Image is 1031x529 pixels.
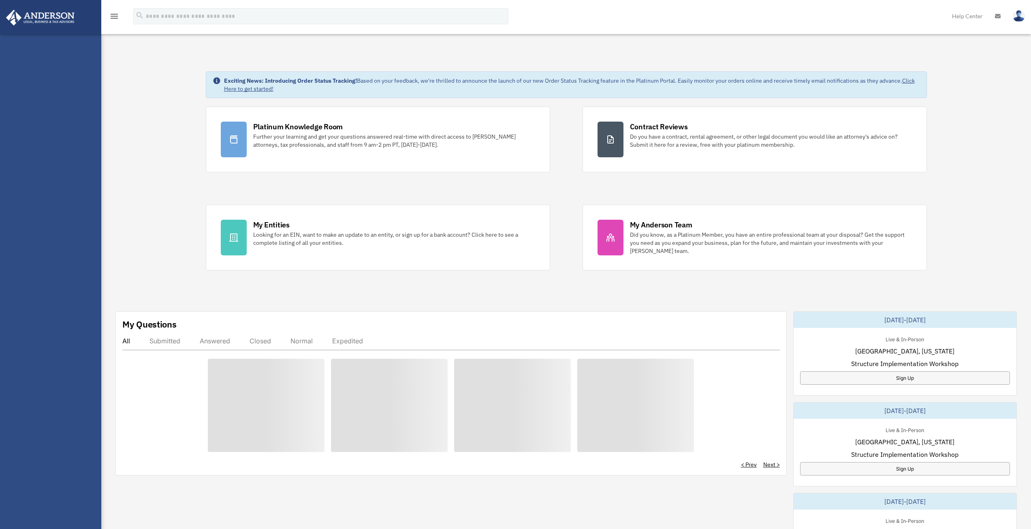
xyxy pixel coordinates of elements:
span: [GEOGRAPHIC_DATA], [US_STATE] [855,346,954,356]
span: Structure Implementation Workshop [851,450,958,459]
a: Sign Up [800,371,1010,385]
div: My Questions [122,318,177,330]
div: My Entities [253,220,290,230]
a: Contract Reviews Do you have a contract, rental agreement, or other legal document you would like... [583,107,927,172]
a: menu [109,14,119,21]
div: Live & In-Person [879,425,931,434]
img: User Pic [1013,10,1025,22]
div: [DATE]-[DATE] [794,403,1016,419]
a: Platinum Knowledge Room Further your learning and get your questions answered real-time with dire... [206,107,550,172]
div: Did you know, as a Platinum Member, you have an entire professional team at your disposal? Get th... [630,231,912,255]
div: All [122,337,130,345]
a: My Anderson Team Did you know, as a Platinum Member, you have an entire professional team at your... [583,205,927,270]
span: [GEOGRAPHIC_DATA], [US_STATE] [855,437,954,447]
i: menu [109,11,119,21]
div: Expedited [332,337,363,345]
i: search [135,11,144,20]
a: Sign Up [800,462,1010,475]
div: Normal [290,337,313,345]
div: Live & In-Person [879,334,931,343]
a: Click Here to get started! [224,77,915,92]
div: Contract Reviews [630,122,688,132]
div: Further your learning and get your questions answered real-time with direct access to [PERSON_NAM... [253,133,535,149]
div: Live & In-Person [879,516,931,525]
div: My Anderson Team [630,220,692,230]
div: [DATE]-[DATE] [794,493,1016,510]
span: Structure Implementation Workshop [851,359,958,368]
a: Next > [763,460,780,469]
div: Do you have a contract, rental agreement, or other legal document you would like an attorney's ad... [630,133,912,149]
img: Anderson Advisors Platinum Portal [4,10,77,26]
div: Submitted [149,337,180,345]
div: Based on your feedback, we're thrilled to announce the launch of our new Order Status Tracking fe... [224,77,920,93]
strong: Exciting News: Introducing Order Status Tracking! [224,77,357,84]
a: < Prev [741,460,757,469]
div: Closed [250,337,271,345]
div: Platinum Knowledge Room [253,122,343,132]
div: [DATE]-[DATE] [794,312,1016,328]
div: Answered [200,337,230,345]
a: My Entities Looking for an EIN, want to make an update to an entity, or sign up for a bank accoun... [206,205,550,270]
div: Looking for an EIN, want to make an update to an entity, or sign up for a bank account? Click her... [253,231,535,247]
